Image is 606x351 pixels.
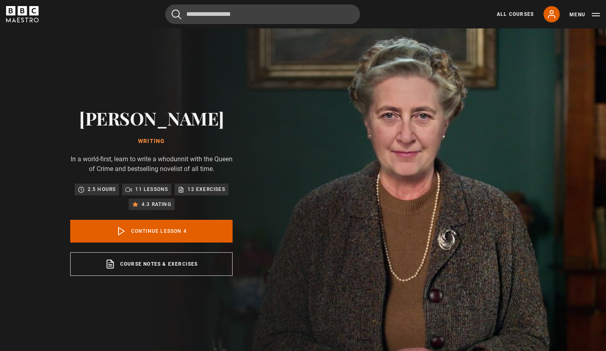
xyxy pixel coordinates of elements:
a: Continue lesson 4 [70,220,233,243]
a: Course notes & exercises [70,252,233,276]
svg: BBC Maestro [6,6,39,22]
button: Submit the search query [172,9,181,19]
h1: Writing [70,138,233,145]
p: 12 exercises [188,185,225,193]
button: Toggle navigation [569,11,600,19]
p: 4.3 rating [142,200,171,208]
h2: [PERSON_NAME] [70,108,233,128]
p: 11 lessons [135,185,168,193]
input: Search [165,4,360,24]
p: In a world-first, learn to write a whodunnit with the Queen of Crime and bestselling novelist of ... [70,154,233,174]
a: All Courses [497,11,534,18]
p: 2.5 hours [88,185,116,193]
